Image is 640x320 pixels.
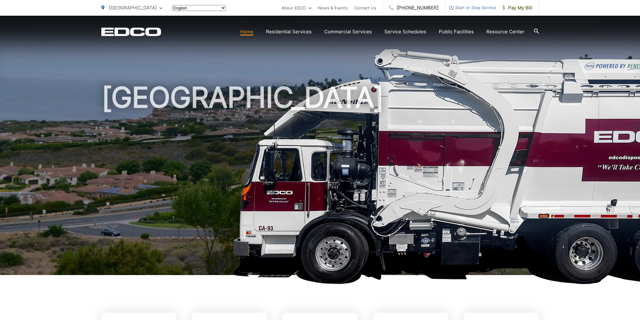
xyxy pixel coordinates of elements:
a: EDCD logo. Return to the homepage. [101,27,161,36]
a: News & Events [318,4,348,12]
a: Resource Center [486,28,524,36]
span: [GEOGRAPHIC_DATA] [109,5,157,11]
select: Select a language [172,5,226,11]
a: Residential Services [266,28,312,36]
span: Pay My Bill [502,4,532,12]
a: Service Schedules [384,28,426,36]
a: Home [240,28,253,36]
h1: [GEOGRAPHIC_DATA] [101,82,539,281]
a: About EDCO [281,4,312,12]
a: Public Facilities [439,28,474,36]
a: Commercial Services [324,28,372,36]
a: Contact Us [354,4,376,12]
